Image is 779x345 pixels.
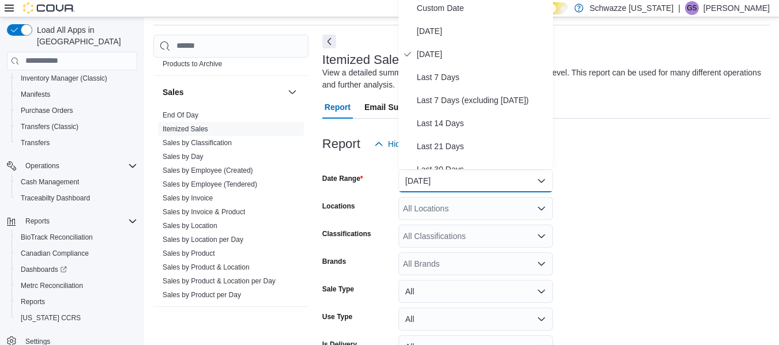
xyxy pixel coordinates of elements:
[12,229,142,245] button: BioTrack Reconciliation
[163,263,250,272] span: Sales by Product & Location
[163,249,215,257] a: Sales by Product
[12,310,142,326] button: [US_STATE] CCRS
[163,222,217,230] a: Sales by Location
[163,86,283,98] button: Sales
[678,1,680,15] p: |
[16,279,137,293] span: Metrc Reconciliation
[285,85,299,99] button: Sales
[703,1,770,15] p: [PERSON_NAME]
[12,245,142,261] button: Canadian Compliance
[163,290,241,299] span: Sales by Product per Day
[163,277,276,285] a: Sales by Product & Location per Day
[398,280,553,303] button: All
[12,103,142,119] button: Purchase Orders
[16,175,137,189] span: Cash Management
[163,166,253,175] span: Sales by Employee (Created)
[322,53,405,67] h3: Itemized Sales
[163,124,208,134] span: Itemized Sales
[16,311,137,325] span: Washington CCRS
[322,67,764,91] div: View a detailed summary of products sold down to the package level. This report can be used for m...
[322,285,354,294] label: Sale Type
[21,194,90,203] span: Traceabilty Dashboard
[16,120,137,134] span: Transfers (Classic)
[16,88,137,101] span: Manifests
[16,191,95,205] a: Traceabilty Dashboard
[21,177,79,187] span: Cash Management
[21,249,89,258] span: Canadian Compliance
[21,214,54,228] button: Reports
[163,194,213,203] span: Sales by Invoice
[388,138,449,150] span: Hide Parameters
[364,96,438,119] span: Email Subscription
[163,152,204,161] span: Sales by Day
[21,74,107,83] span: Inventory Manager (Classic)
[12,86,142,103] button: Manifests
[322,312,352,321] label: Use Type
[12,174,142,190] button: Cash Management
[23,2,75,14] img: Cova
[163,276,276,286] span: Sales by Product & Location per Day
[163,166,253,175] a: Sales by Employee (Created)
[285,316,299,330] button: Taxes
[12,70,142,86] button: Inventory Manager (Classic)
[16,311,85,325] a: [US_STATE] CCRS
[537,204,546,213] button: Open list of options
[16,136,137,150] span: Transfers
[163,263,250,271] a: Sales by Product & Location
[163,249,215,258] span: Sales by Product
[417,162,548,176] span: Last 30 Days
[2,158,142,174] button: Operations
[537,259,546,268] button: Open list of options
[322,174,363,183] label: Date Range
[21,106,73,115] span: Purchase Orders
[153,108,308,306] div: Sales
[163,138,232,147] span: Sales by Classification
[322,202,355,211] label: Locations
[163,86,184,98] h3: Sales
[322,137,360,151] h3: Report
[687,1,697,15] span: GS
[12,278,142,294] button: Metrc Reconciliation
[163,60,222,68] a: Products to Archive
[12,190,142,206] button: Traceabilty Dashboard
[322,35,336,48] button: Next
[685,1,699,15] div: Gulzar Sayall
[16,230,137,244] span: BioTrack Reconciliation
[16,136,54,150] a: Transfers
[16,120,83,134] a: Transfers (Classic)
[16,88,55,101] a: Manifests
[16,175,84,189] a: Cash Management
[417,116,548,130] span: Last 14 Days
[21,313,81,323] span: [US_STATE] CCRS
[544,2,569,14] input: Dark Mode
[163,180,257,188] a: Sales by Employee (Tendered)
[21,159,137,173] span: Operations
[12,135,142,151] button: Transfers
[163,111,198,119] a: End Of Day
[163,291,241,299] a: Sales by Product per Day
[32,24,137,47] span: Load All Apps in [GEOGRAPHIC_DATA]
[322,229,371,238] label: Classifications
[417,139,548,153] span: Last 21 Days
[163,125,208,133] a: Itemized Sales
[21,138,50,147] span: Transfers
[16,295,137,309] span: Reports
[163,221,217,230] span: Sales by Location
[12,294,142,310] button: Reports
[21,90,50,99] span: Manifests
[16,104,78,117] a: Purchase Orders
[589,1,673,15] p: Schwazze [US_STATE]
[163,139,232,147] a: Sales by Classification
[163,111,198,120] span: End Of Day
[163,153,204,161] a: Sales by Day
[163,59,222,69] span: Products to Archive
[417,47,548,61] span: [DATE]
[398,308,553,331] button: All
[417,1,548,15] span: Custom Date
[398,169,553,192] button: [DATE]
[16,104,137,117] span: Purchase Orders
[153,43,308,75] div: Products
[163,207,245,217] span: Sales by Invoice & Product
[21,297,45,306] span: Reports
